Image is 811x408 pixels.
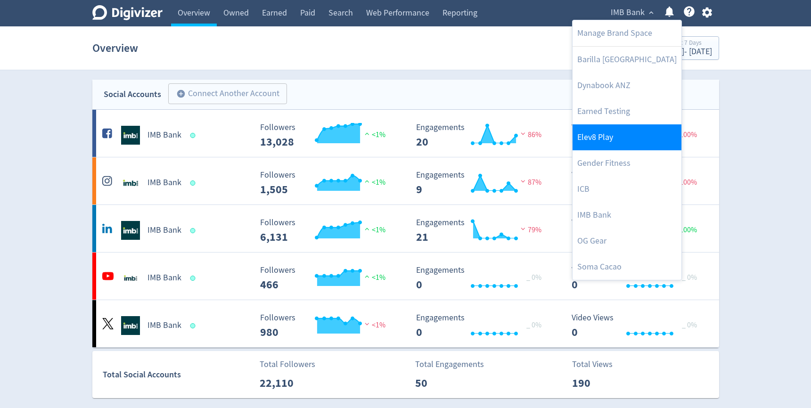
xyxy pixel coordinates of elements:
[573,150,681,176] a: Gender Fitness
[573,176,681,202] a: ICB
[573,73,681,98] a: Dynabook ANZ
[573,124,681,150] a: Elev8 Play
[573,202,681,228] a: IMB Bank
[573,98,681,124] a: Earned Testing
[573,20,681,46] a: Manage Brand Space
[573,254,681,280] a: Soma Cacao
[573,228,681,254] a: OG Gear
[573,47,681,73] a: Barilla [GEOGRAPHIC_DATA]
